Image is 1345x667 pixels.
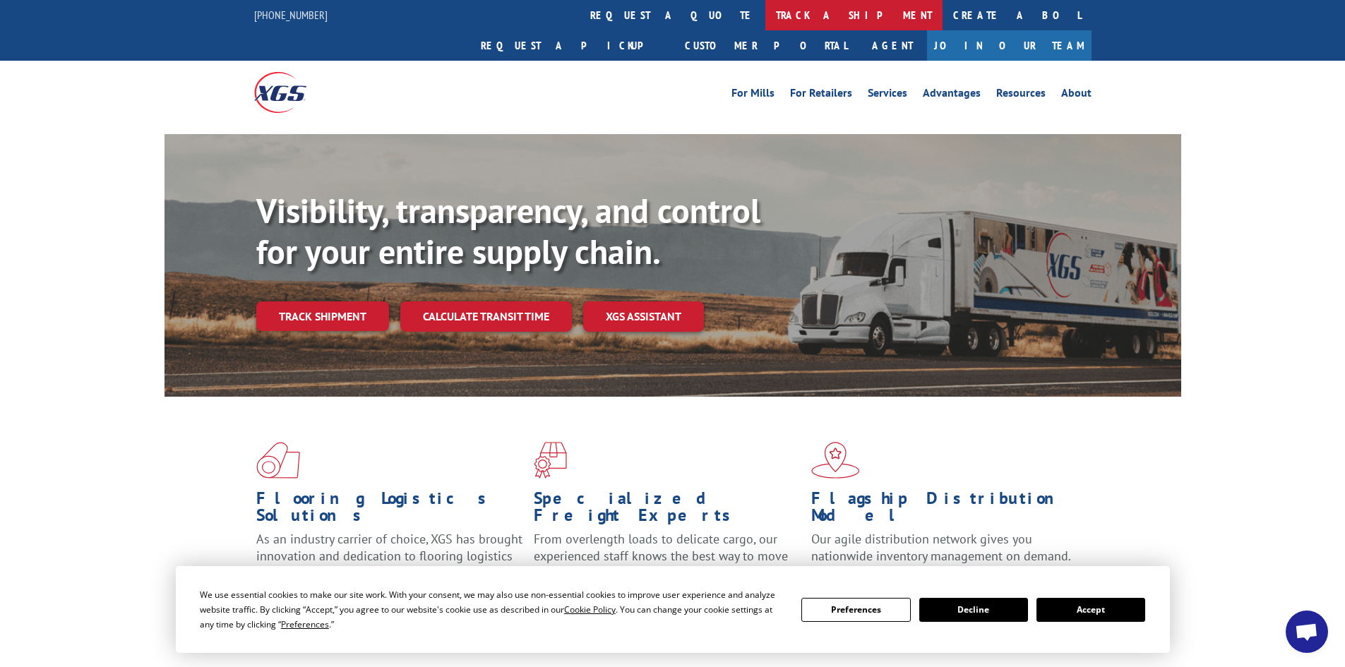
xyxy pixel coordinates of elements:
[176,566,1170,653] div: Cookie Consent Prompt
[811,531,1071,564] span: Our agile distribution network gives you nationwide inventory management on demand.
[858,30,927,61] a: Agent
[256,188,760,273] b: Visibility, transparency, and control for your entire supply chain.
[1286,611,1328,653] div: Open chat
[996,88,1046,103] a: Resources
[256,531,522,581] span: As an industry carrier of choice, XGS has brought innovation and dedication to flooring logistics...
[256,442,300,479] img: xgs-icon-total-supply-chain-intelligence-red
[801,598,910,622] button: Preferences
[256,490,523,531] h1: Flooring Logistics Solutions
[919,598,1028,622] button: Decline
[790,88,852,103] a: For Retailers
[927,30,1092,61] a: Join Our Team
[200,587,784,632] div: We use essential cookies to make our site work. With your consent, we may also use non-essential ...
[923,88,981,103] a: Advantages
[674,30,858,61] a: Customer Portal
[731,88,775,103] a: For Mills
[254,8,328,22] a: [PHONE_NUMBER]
[534,531,801,594] p: From overlength loads to delicate cargo, our experienced staff knows the best way to move your fr...
[1061,88,1092,103] a: About
[811,442,860,479] img: xgs-icon-flagship-distribution-model-red
[470,30,674,61] a: Request a pickup
[534,442,567,479] img: xgs-icon-focused-on-flooring-red
[564,603,616,615] span: Cookie Policy
[868,88,907,103] a: Services
[583,301,704,332] a: XGS ASSISTANT
[400,301,572,332] a: Calculate transit time
[534,490,801,531] h1: Specialized Freight Experts
[256,301,389,331] a: Track shipment
[811,490,1078,531] h1: Flagship Distribution Model
[281,618,329,630] span: Preferences
[1036,598,1145,622] button: Accept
